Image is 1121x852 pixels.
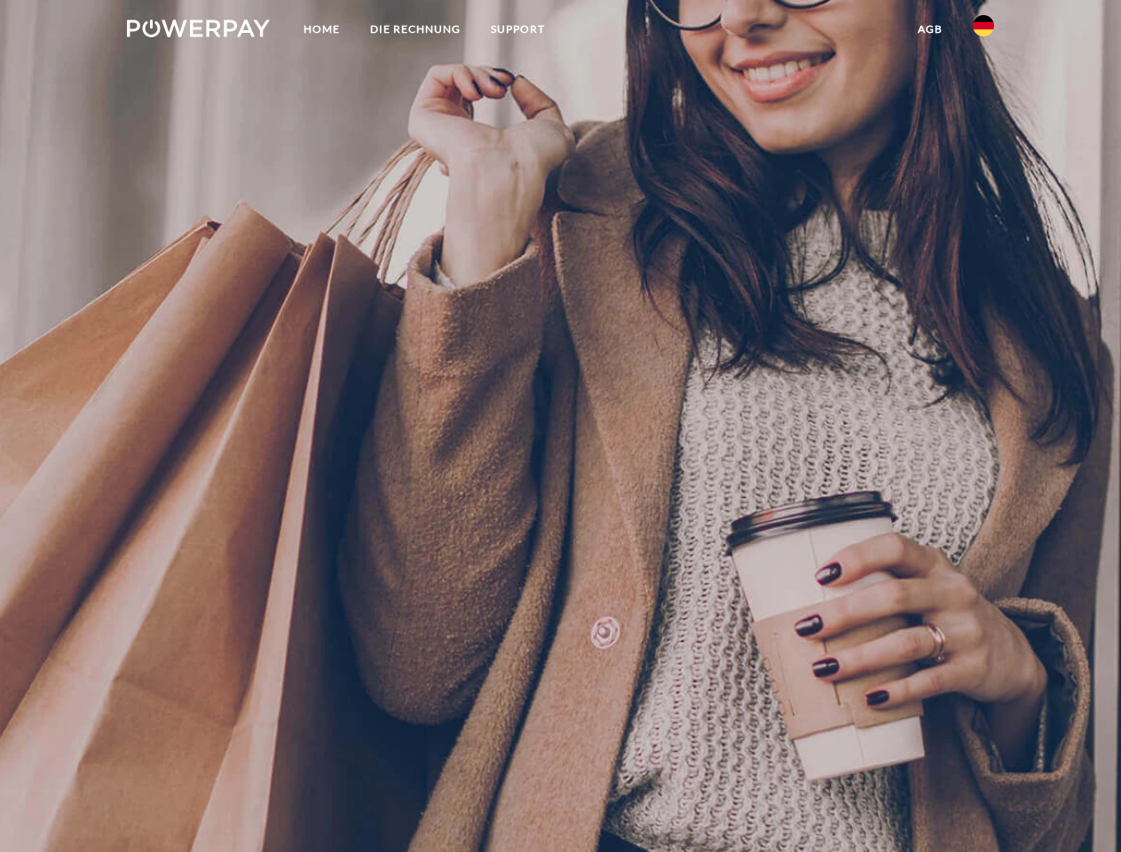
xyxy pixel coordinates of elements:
[288,13,355,45] a: Home
[903,13,958,45] a: agb
[476,13,560,45] a: SUPPORT
[973,15,994,36] img: de
[355,13,476,45] a: DIE RECHNUNG
[127,20,270,37] img: logo-powerpay-white.svg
